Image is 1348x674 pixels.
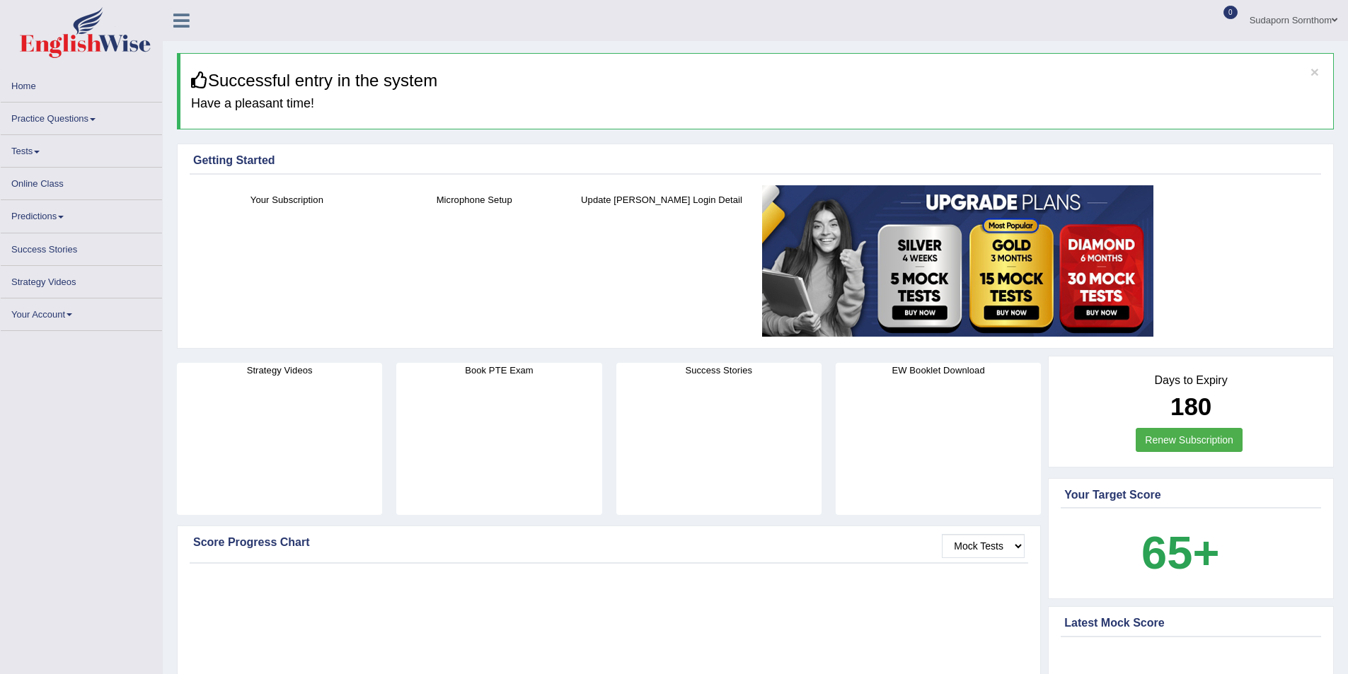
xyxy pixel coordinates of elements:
[191,71,1323,90] h3: Successful entry in the system
[193,152,1318,169] div: Getting Started
[177,363,382,378] h4: Strategy Videos
[1170,393,1211,420] b: 180
[1,266,162,294] a: Strategy Videos
[1141,527,1219,579] b: 65+
[1223,6,1238,19] span: 0
[1,233,162,261] a: Success Stories
[1064,374,1318,387] h4: Days to Expiry
[1,103,162,130] a: Practice Questions
[193,534,1025,551] div: Score Progress Chart
[388,192,561,207] h4: Microphone Setup
[616,363,822,378] h4: Success Stories
[1064,487,1318,504] div: Your Target Score
[191,97,1323,111] h4: Have a pleasant time!
[1,298,162,326] a: Your Account
[575,192,749,207] h4: Update [PERSON_NAME] Login Detail
[1310,64,1319,79] button: ×
[762,185,1153,337] img: small5.jpg
[1064,615,1318,632] div: Latest Mock Score
[200,192,374,207] h4: Your Subscription
[1,168,162,195] a: Online Class
[836,363,1041,378] h4: EW Booklet Download
[396,363,601,378] h4: Book PTE Exam
[1136,428,1243,452] a: Renew Subscription
[1,70,162,98] a: Home
[1,135,162,163] a: Tests
[1,200,162,228] a: Predictions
